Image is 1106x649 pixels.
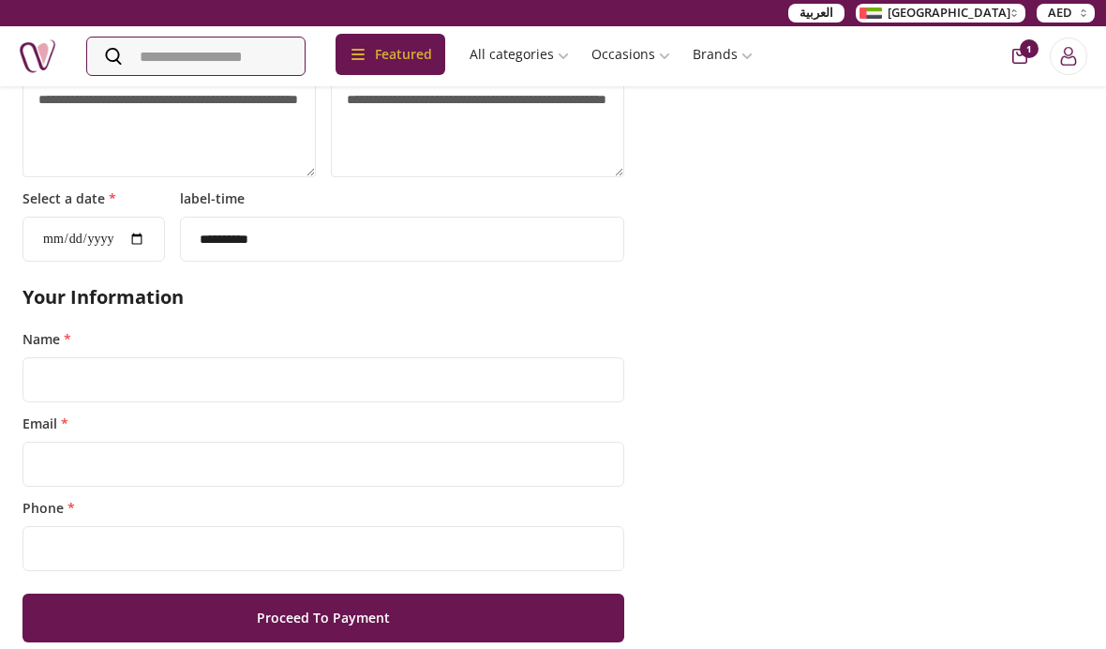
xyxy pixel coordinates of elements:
[458,38,580,71] a: All categories
[1037,4,1095,23] button: AED
[22,502,624,515] label: Phone
[1012,49,1027,64] button: cart-button
[856,4,1025,23] button: [GEOGRAPHIC_DATA]
[87,38,305,75] input: Search
[859,8,882,19] img: Arabic_dztd3n.png
[22,594,624,642] button: Proceed To Payment
[1020,39,1039,58] span: 1
[580,38,681,71] a: Occasions
[1048,4,1072,23] span: AED
[22,417,624,430] label: Email
[19,38,56,75] img: Nigwa-uae-gifts
[22,284,624,310] h2: Your Information
[681,38,764,71] a: Brands
[22,192,165,205] label: Select a date
[336,34,445,75] div: Featured
[800,4,833,23] span: العربية
[22,333,624,346] label: Name
[1050,38,1087,75] button: Login
[888,4,1010,23] span: [GEOGRAPHIC_DATA]
[180,192,624,205] label: label-time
